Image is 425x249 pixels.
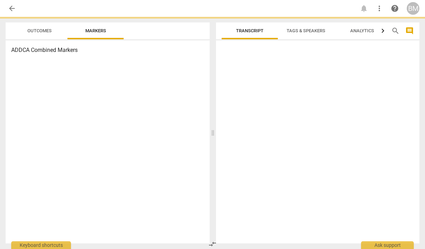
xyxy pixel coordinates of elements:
span: arrow_back [8,4,16,13]
span: compare_arrows [208,240,217,248]
button: Search [390,25,401,36]
a: Help [388,2,401,15]
button: BM [407,2,419,15]
div: Ask support [361,241,414,249]
span: more_vert [375,4,384,13]
span: search [391,27,400,35]
span: Markers [85,28,106,33]
button: Show/Hide comments [404,25,415,36]
span: Outcomes [27,28,52,33]
span: comment [405,27,414,35]
span: Tags & Speakers [287,28,325,33]
h3: ADDCA Combined Markers [11,46,204,54]
span: Transcript [236,28,263,33]
span: help [391,4,399,13]
div: Keyboard shortcuts [11,241,71,249]
span: Analytics [350,28,374,33]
